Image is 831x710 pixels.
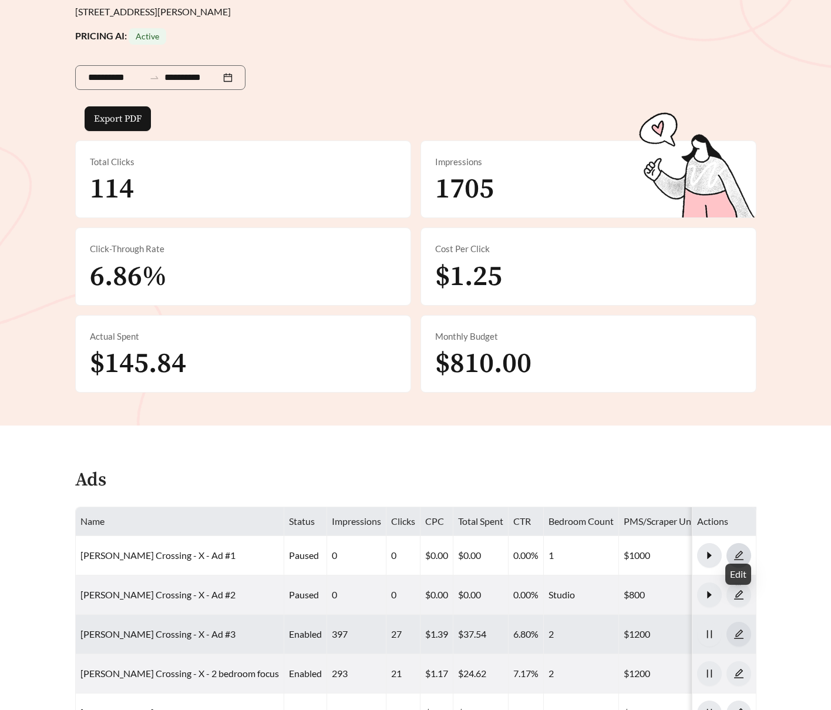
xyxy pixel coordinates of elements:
[327,507,386,536] th: Impressions
[80,589,235,600] a: [PERSON_NAME] Crossing - X - Ad #2
[509,654,544,694] td: 7.17%
[619,615,725,654] td: $1200
[85,106,151,131] button: Export PDF
[727,629,751,639] span: edit
[75,30,166,41] strong: PRICING AI:
[544,507,619,536] th: Bedroom Count
[90,242,396,256] div: Click-Through Rate
[327,536,386,575] td: 0
[420,575,453,615] td: $0.00
[435,155,742,169] div: Impressions
[509,536,544,575] td: 0.00%
[509,575,544,615] td: 0.00%
[386,507,420,536] th: Clicks
[289,550,319,561] span: paused
[726,661,751,686] button: edit
[697,582,722,607] button: caret-right
[80,668,279,679] a: [PERSON_NAME] Crossing - X - 2 bedroom focus
[435,346,531,381] span: $810.00
[619,507,725,536] th: PMS/Scraper Unit Price
[80,550,235,561] a: [PERSON_NAME] Crossing - X - Ad #1
[727,668,751,679] span: edit
[697,543,722,568] button: caret-right
[698,590,721,600] span: caret-right
[327,654,386,694] td: 293
[75,5,756,19] div: [STREET_ADDRESS][PERSON_NAME]
[327,615,386,654] td: 397
[513,515,531,527] span: CTR
[420,654,453,694] td: $1.17
[386,536,420,575] td: 0
[698,550,721,561] span: caret-right
[327,575,386,615] td: 0
[453,536,509,575] td: $0.00
[726,622,751,647] button: edit
[90,172,134,207] span: 114
[386,654,420,694] td: 21
[544,654,619,694] td: 2
[726,543,751,568] button: edit
[726,628,751,639] a: edit
[386,575,420,615] td: 0
[619,575,725,615] td: $800
[698,629,721,639] span: pause
[289,668,322,679] span: enabled
[149,72,160,83] span: swap-right
[90,330,396,343] div: Actual Spent
[435,330,742,343] div: Monthly Budget
[619,654,725,694] td: $1200
[90,346,186,381] span: $145.84
[435,242,742,256] div: Cost Per Click
[726,668,751,679] a: edit
[90,155,396,169] div: Total Clicks
[453,575,509,615] td: $0.00
[453,507,509,536] th: Total Spent
[725,564,751,585] div: Edit
[544,615,619,654] td: 2
[544,536,619,575] td: 1
[727,550,751,561] span: edit
[289,589,319,600] span: paused
[453,615,509,654] td: $37.54
[726,582,751,607] button: edit
[435,172,494,207] span: 1705
[284,507,327,536] th: Status
[692,507,756,536] th: Actions
[726,550,751,561] a: edit
[697,622,722,647] button: pause
[726,589,751,600] a: edit
[136,31,159,41] span: Active
[420,615,453,654] td: $1.39
[90,259,167,294] span: 6.86%
[149,72,160,83] span: to
[509,615,544,654] td: 6.80%
[420,536,453,575] td: $0.00
[76,507,284,536] th: Name
[697,661,722,686] button: pause
[289,628,322,639] span: enabled
[75,470,106,491] h4: Ads
[619,536,725,575] td: $1000
[425,515,444,527] span: CPC
[698,668,721,679] span: pause
[94,112,142,126] span: Export PDF
[80,628,235,639] a: [PERSON_NAME] Crossing - X - Ad #3
[544,575,619,615] td: Studio
[453,654,509,694] td: $24.62
[386,615,420,654] td: 27
[435,259,502,294] span: $1.25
